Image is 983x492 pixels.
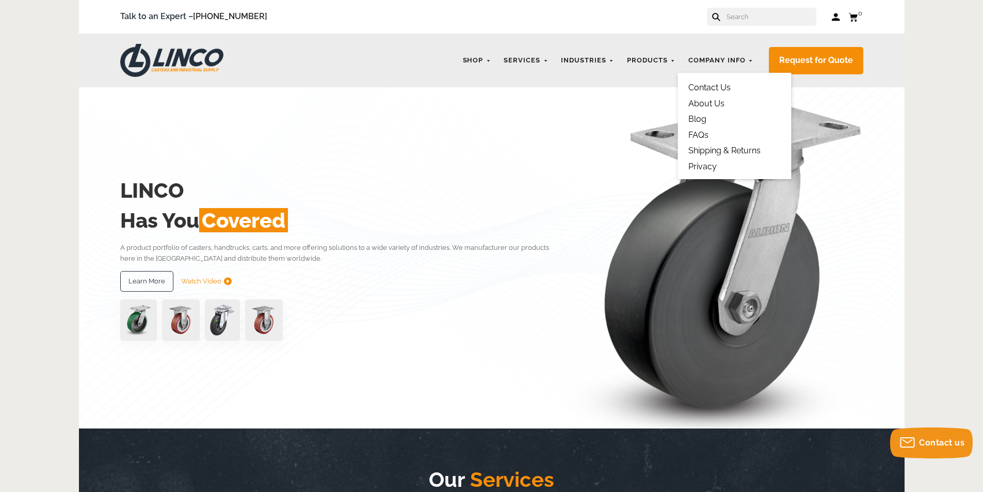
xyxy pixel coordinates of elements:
[688,114,706,124] a: Blog
[120,44,223,77] img: LINCO CASTERS & INDUSTRIAL SUPPLY
[890,427,973,458] button: Contact us
[556,51,619,71] a: Industries
[120,242,565,264] p: A product portfolio of casters, handtrucks, carts, and more offering solutions to a wide variety ...
[688,162,717,171] a: Privacy
[224,277,232,285] img: subtract.png
[120,299,157,341] img: pn3orx8a-94725-1-1-.png
[683,51,759,71] a: Company Info
[162,299,200,341] img: capture-59611-removebg-preview-1.png
[120,176,565,205] h2: LINCO
[688,83,731,92] a: Contact Us
[688,99,724,108] a: About Us
[205,299,240,341] img: lvwpp200rst849959jpg-30522-removebg-preview-1.png
[688,146,761,155] a: Shipping & Returns
[199,208,288,232] span: Covered
[688,130,708,140] a: FAQs
[120,271,173,292] a: Learn More
[769,47,863,74] a: Request for Quote
[622,51,681,71] a: Products
[465,467,554,491] span: Services
[181,271,232,292] a: Watch Video
[858,9,862,17] span: 0
[498,51,553,71] a: Services
[120,205,565,235] h2: Has You
[458,51,496,71] a: Shop
[193,11,267,21] a: [PHONE_NUMBER]
[120,10,267,24] span: Talk to an Expert –
[567,87,863,428] img: linco_caster
[919,438,964,448] span: Contact us
[832,12,841,22] a: Log in
[848,10,863,23] a: 0
[245,299,283,341] img: capture-59611-removebg-preview-1.png
[726,8,816,26] input: Search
